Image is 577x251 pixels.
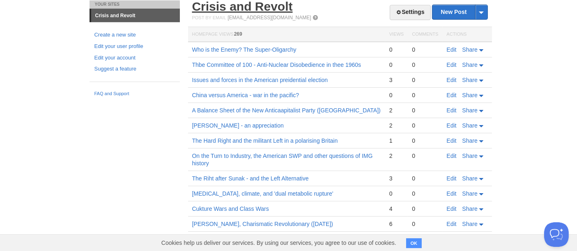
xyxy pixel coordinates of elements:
[462,175,478,182] span: Share
[447,62,457,68] a: Edit
[462,190,478,197] span: Share
[94,31,175,39] a: Create a new site
[192,62,361,68] a: Thbe Committee of 100 - Anti-Nuclear Disobedience in thee 1960s
[447,46,457,53] a: Edit
[192,107,381,114] a: A Balance Sheet of the New Anticaapitalist Party ([GEOGRAPHIC_DATA])
[443,27,492,42] th: Actions
[188,27,385,42] th: Homepage Views
[94,65,175,73] a: Suggest a feature
[389,122,404,129] div: 2
[192,221,333,227] a: [PERSON_NAME], Charismatic Revolutionary ([DATE])
[192,175,309,182] a: The Riht after Sunak - and the Left Alternative
[192,92,299,98] a: China versus America - war in the pacific?
[406,238,422,248] button: OK
[389,190,404,197] div: 0
[462,137,478,144] span: Share
[389,76,404,84] div: 3
[389,61,404,68] div: 0
[462,205,478,212] span: Share
[390,5,430,20] a: Settings
[192,46,297,53] a: Who is the Enemy? The Super-Oligarchy
[447,153,457,159] a: Edit
[412,61,438,68] div: 0
[389,205,404,212] div: 4
[412,122,438,129] div: 0
[462,221,478,227] span: Share
[90,0,180,9] li: Your Sites
[385,27,408,42] th: Views
[462,122,478,129] span: Share
[447,190,457,197] a: Edit
[447,205,457,212] a: Edit
[412,91,438,99] div: 0
[412,220,438,228] div: 0
[447,77,457,83] a: Edit
[389,91,404,99] div: 0
[94,54,175,62] a: Edit your account
[544,222,569,247] iframe: Help Scout Beacon - Open
[192,137,338,144] a: The Hard Right and the militant Left in a polarising Britain
[228,15,311,21] a: [EMAIL_ADDRESS][DOMAIN_NAME]
[447,122,457,129] a: Edit
[412,107,438,114] div: 0
[389,220,404,228] div: 6
[462,153,478,159] span: Share
[192,153,373,167] a: On the Turn to Industry, the American SWP and other questions of IMG history
[153,235,405,251] span: Cookies help us deliver our services. By using our services, you agree to our use of cookies.
[447,221,457,227] a: Edit
[412,137,438,144] div: 0
[412,152,438,160] div: 0
[412,46,438,53] div: 0
[447,175,457,182] a: Edit
[412,190,438,197] div: 0
[192,122,284,129] a: [PERSON_NAME] - an appreciation
[192,190,333,197] a: [MEDICAL_DATA], climate, and 'dual metabolic rupture'
[389,107,404,114] div: 2
[462,92,478,98] span: Share
[408,27,442,42] th: Comments
[462,77,478,83] span: Share
[91,9,180,22] a: Crisis and Revolt
[94,90,175,98] a: FAQ and Support
[192,77,328,83] a: Issues and forces in the American preidential election
[234,31,242,37] span: 269
[432,5,487,19] a: New Post
[389,152,404,160] div: 2
[412,205,438,212] div: 0
[412,76,438,84] div: 0
[192,205,269,212] a: Cukture Wars and Class Wars
[462,62,478,68] span: Share
[447,92,457,98] a: Edit
[447,107,457,114] a: Edit
[462,46,478,53] span: Share
[192,15,226,20] span: Post by Email
[447,137,457,144] a: Edit
[412,175,438,182] div: 0
[389,175,404,182] div: 3
[94,42,175,51] a: Edit your user profile
[389,46,404,53] div: 0
[462,107,478,114] span: Share
[389,137,404,144] div: 1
